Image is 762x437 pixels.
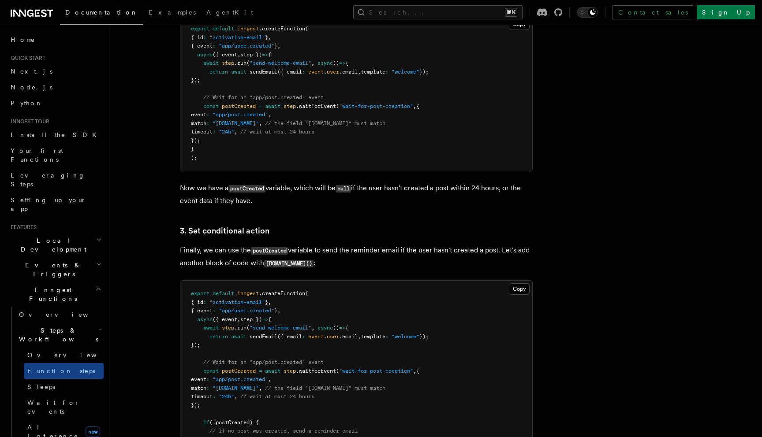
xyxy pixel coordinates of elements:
[213,129,216,135] span: :
[259,385,262,391] span: ,
[250,60,311,66] span: "send-welcome-email"
[361,333,385,340] span: template
[213,43,216,49] span: :
[324,69,327,75] span: .
[201,3,258,24] a: AgentKit
[7,261,96,278] span: Events & Triggers
[7,236,96,254] span: Local Development
[191,26,209,32] span: export
[262,316,268,322] span: =>
[213,316,237,322] span: ({ event
[247,325,250,331] span: (
[240,129,314,135] span: // wait at most 24 hours
[11,100,43,107] span: Python
[247,60,250,66] span: (
[86,426,100,437] span: new
[305,26,308,32] span: (
[7,63,104,79] a: Next.js
[284,368,296,374] span: step
[191,155,197,161] span: );
[392,69,419,75] span: "welcome"
[339,69,358,75] span: .email
[339,333,358,340] span: .email
[209,69,228,75] span: return
[7,257,104,282] button: Events & Triggers
[259,120,262,126] span: ,
[277,307,280,314] span: ,
[250,333,277,340] span: sendEmail
[385,69,388,75] span: :
[7,127,104,143] a: Install the SDK
[419,333,429,340] span: });
[268,52,271,58] span: {
[305,290,308,296] span: (
[7,192,104,217] a: Setting up your app
[419,69,429,75] span: });
[413,103,416,109] span: ,
[311,60,314,66] span: ,
[234,325,247,331] span: .run
[203,34,206,41] span: :
[11,147,63,163] span: Your first Functions
[213,419,216,426] span: !
[268,316,271,322] span: {
[228,185,265,193] code: postCreated
[180,225,269,237] a: 3. Set conditional action
[274,307,277,314] span: }
[219,307,274,314] span: "app/user.created"
[209,34,265,41] span: "activation-email"
[213,26,234,32] span: default
[143,3,201,24] a: Examples
[333,325,339,331] span: ()
[24,363,104,379] a: Function steps
[191,43,213,49] span: { event
[250,325,311,331] span: "send-welcome-email"
[277,43,280,49] span: ,
[209,419,213,426] span: (
[7,143,104,167] a: Your first Functions
[203,60,219,66] span: await
[308,69,324,75] span: event
[213,385,259,391] span: "[DOMAIN_NAME]"
[27,399,80,415] span: Wait for events
[265,34,268,41] span: }
[219,393,234,400] span: "24h"
[327,69,339,75] span: user
[237,52,240,58] span: ,
[7,224,37,231] span: Features
[219,129,234,135] span: "24h"
[339,325,345,331] span: =>
[237,290,259,296] span: inngest
[213,393,216,400] span: :
[277,333,302,340] span: ({ email
[7,32,104,48] a: Home
[7,118,49,125] span: Inngest tour
[219,43,274,49] span: "app/user.created"
[311,325,314,331] span: ,
[697,5,755,19] a: Sign Up
[268,299,271,305] span: ,
[206,376,209,382] span: :
[339,368,413,374] span: "wait-for-post-creation"
[213,376,268,382] span: "app/post.created"
[240,52,262,58] span: step })
[265,120,385,126] span: // the field "[DOMAIN_NAME]" must match
[240,393,314,400] span: // wait at most 24 hours
[265,368,280,374] span: await
[203,299,206,305] span: :
[613,5,693,19] a: Contact sales
[237,26,259,32] span: inngest
[27,383,55,390] span: Sleeps
[11,131,102,138] span: Install the SDK
[413,368,416,374] span: ,
[268,34,271,41] span: ,
[191,385,206,391] span: match
[191,342,200,348] span: });
[274,43,277,49] span: }
[24,379,104,395] a: Sleeps
[336,103,339,109] span: (
[231,333,247,340] span: await
[27,367,95,374] span: Function steps
[11,68,52,75] span: Next.js
[385,333,388,340] span: :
